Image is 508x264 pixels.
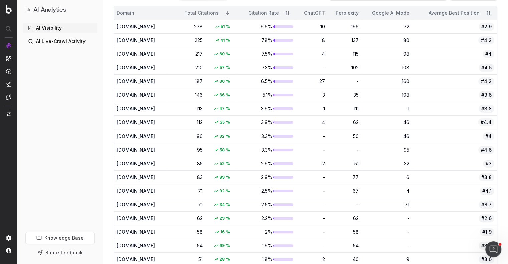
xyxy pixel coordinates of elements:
[180,229,203,235] div: 58
[211,174,233,181] div: 89
[226,147,230,153] span: %
[239,64,294,71] div: 7.3%
[180,160,203,167] div: 85
[117,201,163,208] div: [DOMAIN_NAME]
[330,119,359,126] div: 62
[299,37,325,44] div: 8
[330,78,359,85] div: -
[239,78,294,85] div: 6.5%
[6,56,11,61] img: Intelligence
[364,37,409,44] div: 80
[180,51,203,57] div: 217
[211,242,233,249] div: 69
[226,229,230,235] span: %
[180,64,203,71] div: 210
[330,64,359,71] div: 102
[330,133,359,140] div: 50
[211,160,233,167] div: 52
[479,64,494,72] span: #4.5
[483,160,494,168] span: #3
[299,188,325,194] div: -
[364,119,409,126] div: 46
[169,10,219,16] div: Total Citations
[239,188,294,194] div: 2.5%
[299,133,325,140] div: -
[479,242,494,250] span: #3.3
[364,92,409,98] div: 108
[330,51,359,57] div: 115
[180,242,203,249] div: 54
[299,51,325,57] div: 4
[299,256,325,263] div: 2
[212,23,233,30] div: 51
[483,132,494,140] span: #4
[330,242,359,249] div: 54
[299,215,325,222] div: -
[212,229,233,235] div: 16
[364,229,409,235] div: -
[239,23,294,30] div: 9.6%
[330,147,359,153] div: -
[479,201,494,209] span: #8.7
[211,51,233,57] div: 60
[479,105,494,113] span: #3.8
[211,78,233,85] div: 30
[299,105,325,112] div: 1
[364,51,409,57] div: 98
[364,23,409,30] div: 72
[330,37,359,44] div: 137
[226,92,230,98] span: %
[330,174,359,181] div: 77
[117,215,163,222] div: [DOMAIN_NAME]
[211,188,233,194] div: 92
[239,37,294,44] div: 7.8%
[226,202,230,207] span: %
[226,24,230,29] span: %
[364,174,409,181] div: 6
[299,23,325,30] div: 10
[226,134,230,139] span: %
[226,175,230,180] span: %
[180,119,203,126] div: 112
[364,256,409,263] div: 9
[6,5,12,14] img: Botify logo
[211,133,233,140] div: 92
[479,23,494,31] span: #2.9
[239,174,294,181] div: 2.9%
[6,43,11,48] img: Analytics
[117,78,163,85] div: [DOMAIN_NAME]
[221,7,233,19] button: Sort
[211,215,233,222] div: 29
[299,229,325,235] div: -
[478,77,494,85] span: #4.2
[226,161,230,166] span: %
[117,256,163,263] div: [DOMAIN_NAME]
[226,79,230,84] span: %
[330,92,359,98] div: 35
[180,133,203,140] div: 96
[478,146,494,154] span: #4.6
[180,188,203,194] div: 71
[479,173,494,181] span: #3.8
[330,23,359,30] div: 196
[364,188,409,194] div: 4
[211,92,233,98] div: 66
[330,256,359,263] div: 40
[211,105,233,112] div: 47
[180,37,203,44] div: 225
[25,5,95,15] button: AI Analytics
[239,51,294,57] div: 7.5%
[299,242,325,249] div: -
[364,133,409,140] div: 46
[6,248,11,253] img: My account
[330,105,359,112] div: 111
[180,105,203,112] div: 113
[364,105,409,112] div: 1
[211,256,233,263] div: 28
[299,160,325,167] div: 2
[299,119,325,126] div: 4
[117,188,163,194] div: [DOMAIN_NAME]
[180,23,203,30] div: 278
[479,255,494,263] span: #3.6
[211,201,233,208] div: 34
